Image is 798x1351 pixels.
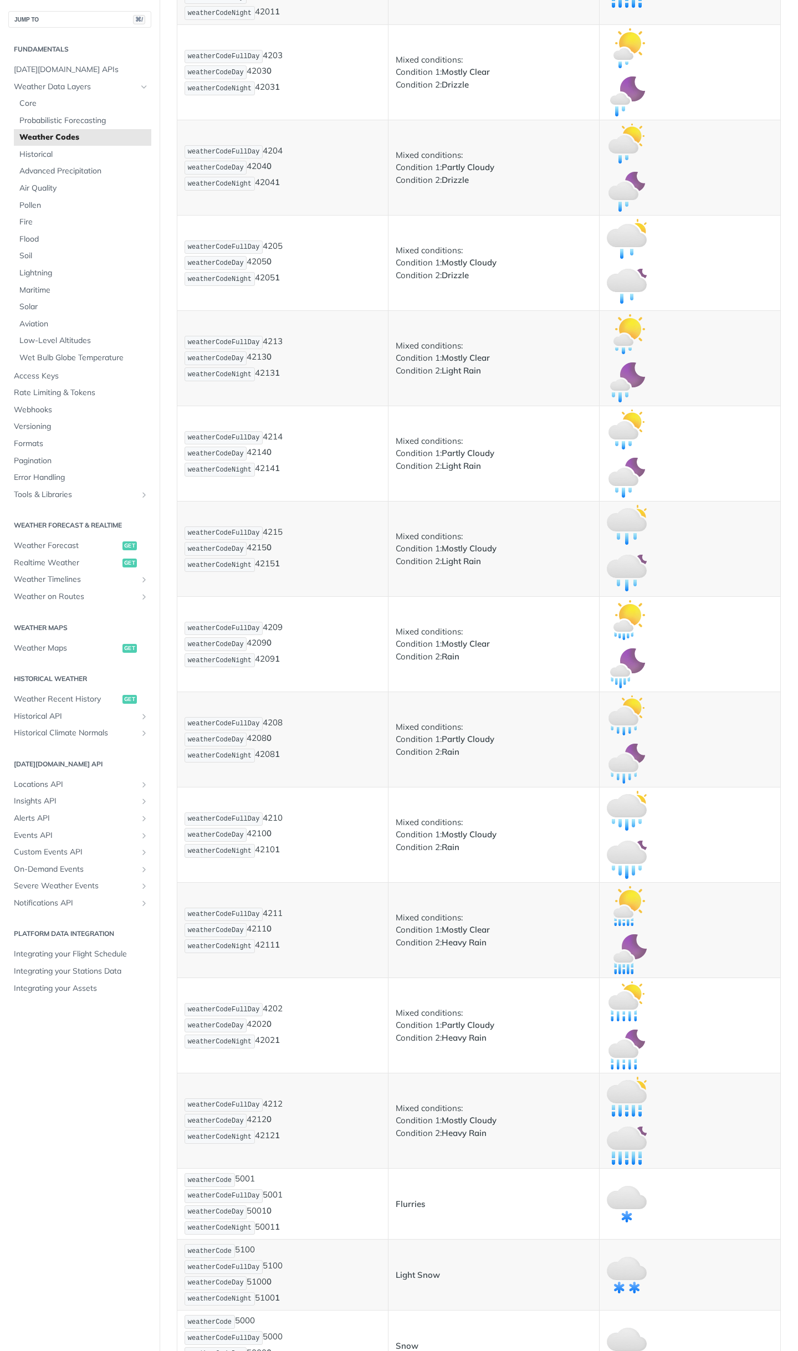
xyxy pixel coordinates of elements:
[442,734,494,744] strong: Partly Cloudy
[607,1198,647,1209] span: Expand image
[442,829,497,840] strong: Mostly Cloudy
[14,574,137,585] span: Weather Timelines
[14,472,149,483] span: Error Handling
[133,15,145,24] span: ⌘/
[188,831,244,839] span: weatherCodeDay
[275,368,280,378] strong: 1
[442,270,469,280] strong: Drizzle
[185,907,381,954] p: 4211 4211 4211
[188,148,260,156] span: weatherCodeFullDay
[8,759,151,769] h2: [DATE][DOMAIN_NAME] API
[188,545,244,553] span: weatherCodeDay
[607,791,647,831] img: mostly_cloudy_rain_day
[19,166,149,177] span: Advanced Precipitation
[8,640,151,657] a: Weather Mapsget
[188,339,260,346] span: weatherCodeFullDay
[8,11,151,28] button: JUMP TO⌘/
[8,980,151,997] a: Integrating your Assets
[140,831,149,840] button: Show subpages for Events API
[607,1255,647,1295] img: light_snow_day
[275,654,280,664] strong: 1
[275,1221,280,1232] strong: 1
[607,219,647,259] img: mostly_cloudy_drizzle_day
[8,844,151,861] a: Custom Events APIShow subpages for Custom Events API
[607,458,647,498] img: partly_cloudy_light_rain_night
[607,1043,647,1054] span: Expand image
[19,319,149,330] span: Aviation
[442,66,490,77] strong: Mostly Clear
[442,651,459,662] strong: Rain
[140,814,149,823] button: Show subpages for Alerts API
[14,64,149,75] span: [DATE][DOMAIN_NAME] APIs
[14,966,149,977] span: Integrating your Stations Data
[188,434,260,442] span: weatherCodeFullDay
[267,161,272,172] strong: 0
[442,937,487,948] strong: Heavy Rain
[185,1002,381,1050] p: 4202 4202 4202
[8,895,151,912] a: Notifications APIShow subpages for Notifications API
[14,694,120,705] span: Weather Recent History
[442,175,469,185] strong: Drizzle
[8,402,151,418] a: Webhooks
[185,49,381,96] p: 4203 4203 4203
[188,180,252,188] span: weatherCodeNight
[607,662,647,673] span: Expand image
[442,79,469,90] strong: Drizzle
[267,66,272,76] strong: 0
[19,335,149,346] span: Low-Level Altitudes
[14,711,137,722] span: Historical API
[19,250,149,262] span: Soil
[188,1192,260,1200] span: weatherCodeFullDay
[607,362,647,402] img: mostly_clear_light_rain_night
[140,780,149,789] button: Show subpages for Locations API
[8,487,151,503] a: Tools & LibrariesShow subpages for Tools & Libraries
[140,882,149,891] button: Show subpages for Severe Weather Events
[607,839,647,879] img: mostly_cloudy_rain_night
[396,1270,440,1280] strong: Light Snow
[19,301,149,313] span: Solar
[8,793,151,810] a: Insights APIShow subpages for Insights API
[140,848,149,857] button: Show subpages for Custom Events API
[607,1269,647,1280] span: Expand image
[14,456,149,467] span: Pagination
[8,708,151,725] a: Historical APIShow subpages for Historical API
[607,805,647,815] span: Expand image
[8,623,151,633] h2: Weather Maps
[607,1139,647,1149] span: Expand image
[185,239,381,287] p: 4205 4205 4205
[14,282,151,299] a: Maritime
[14,299,151,315] a: Solar
[19,200,149,211] span: Pollen
[607,853,647,863] span: Expand image
[607,981,647,1021] img: partly_cloudy_heavy_rain_day
[442,448,494,458] strong: Partly Cloudy
[396,244,592,282] p: Mixed conditions: Condition 1: Condition 2:
[267,543,272,553] strong: 0
[607,948,647,959] span: Expand image
[607,709,647,720] span: Expand image
[188,927,244,934] span: weatherCodeDay
[607,567,647,577] span: Expand image
[14,214,151,231] a: Fire
[442,842,459,852] strong: Rain
[8,878,151,894] a: Severe Weather EventsShow subpages for Severe Weather Events
[607,76,647,116] img: mostly_clear_drizzle_night
[275,1130,280,1141] strong: 1
[8,385,151,401] a: Rate Limiting & Tokens
[275,940,280,950] strong: 1
[14,146,151,163] a: Historical
[396,435,592,473] p: Mixed conditions: Condition 1: Condition 2:
[19,132,149,143] span: Weather Codes
[188,815,260,823] span: weatherCodeFullDay
[188,371,252,378] span: weatherCodeNight
[267,352,272,362] strong: 0
[275,177,280,188] strong: 1
[607,519,647,529] span: Expand image
[607,995,647,1006] span: Expand image
[188,1022,244,1030] span: weatherCodeDay
[188,561,252,569] span: weatherCodeNight
[607,1125,647,1165] img: mostly_cloudy_heavy_rain_night
[185,1172,381,1236] p: 5001 5001 5001 5001
[188,1295,252,1303] span: weatherCodeNight
[8,674,151,684] h2: Historical Weather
